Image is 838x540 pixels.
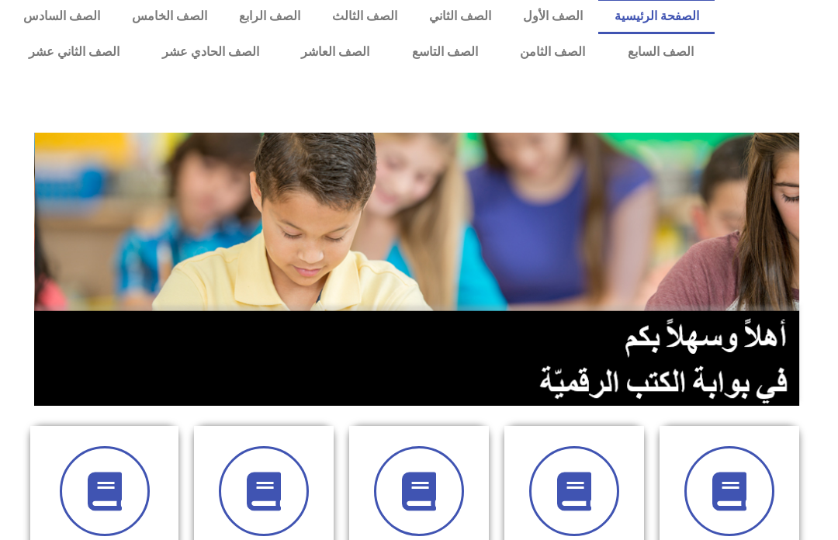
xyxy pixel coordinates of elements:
a: الصف الحادي عشر [140,34,280,70]
a: الصف السابع [606,34,715,70]
a: الصف الثامن [499,34,607,70]
a: الصف العاشر [280,34,391,70]
a: الصف التاسع [390,34,499,70]
a: الصف الثاني عشر [8,34,141,70]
